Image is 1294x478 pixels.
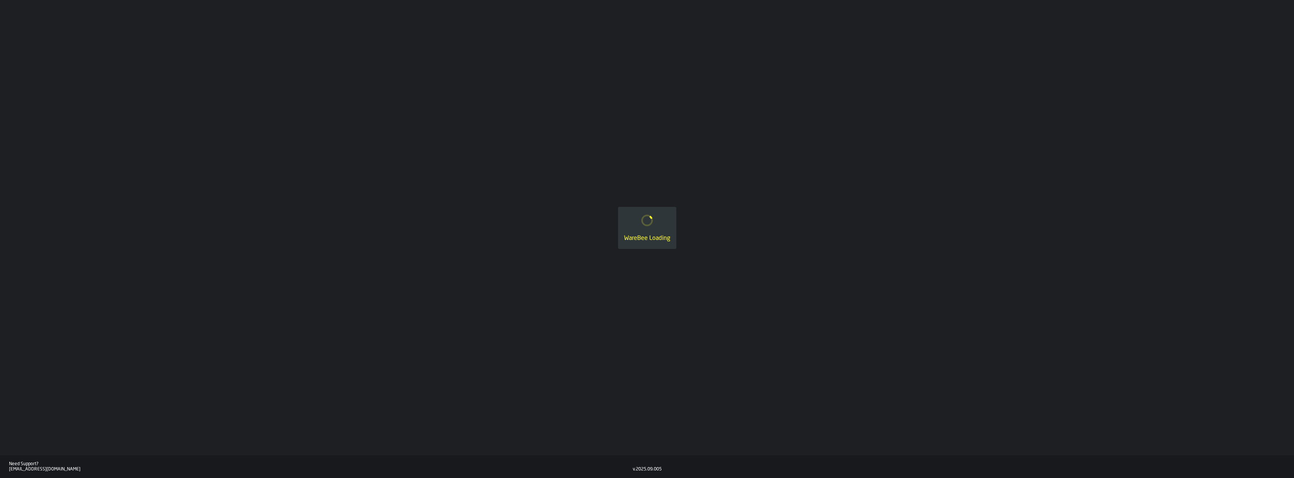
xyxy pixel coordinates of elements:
[624,234,670,243] div: WareBee Loading
[9,467,633,472] div: [EMAIL_ADDRESS][DOMAIN_NAME]
[9,461,633,472] a: Need Support?[EMAIL_ADDRESS][DOMAIN_NAME]
[633,467,636,472] div: v.
[636,467,662,472] div: 2025.09.005
[9,461,633,467] div: Need Support?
